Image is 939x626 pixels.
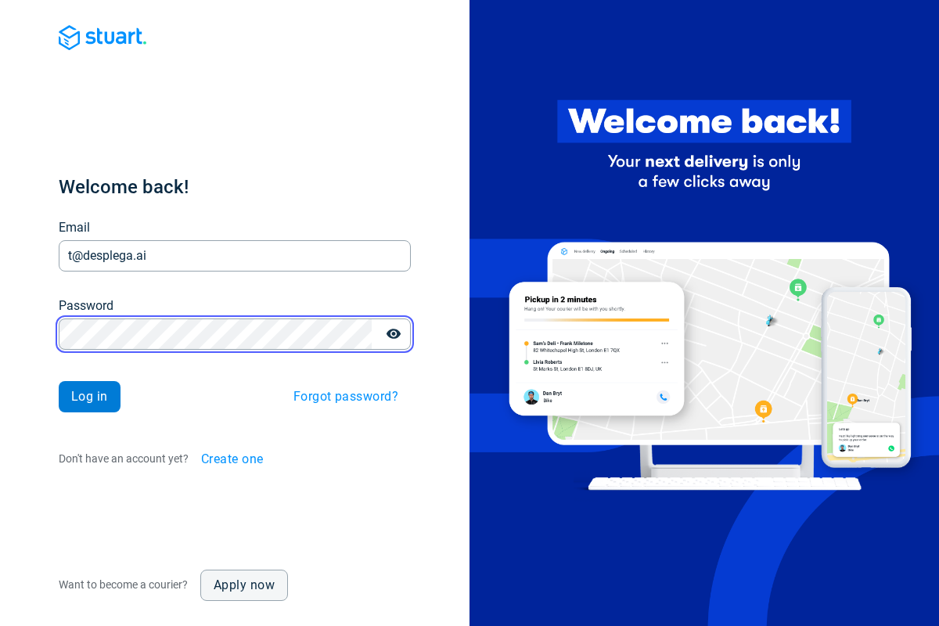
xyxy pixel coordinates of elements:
[59,25,146,50] img: Blue logo
[214,579,275,592] span: Apply now
[71,390,108,403] span: Log in
[59,578,188,591] span: Want to become a courier?
[293,390,398,403] span: Forgot password?
[59,218,90,237] label: Email
[281,381,411,412] button: Forgot password?
[59,452,189,465] span: Don't have an account yet?
[200,570,288,601] a: Apply now
[201,453,264,466] span: Create one
[59,381,121,412] button: Log in
[59,297,113,315] label: Password
[189,444,276,475] button: Create one
[59,174,411,200] h1: Welcome back!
